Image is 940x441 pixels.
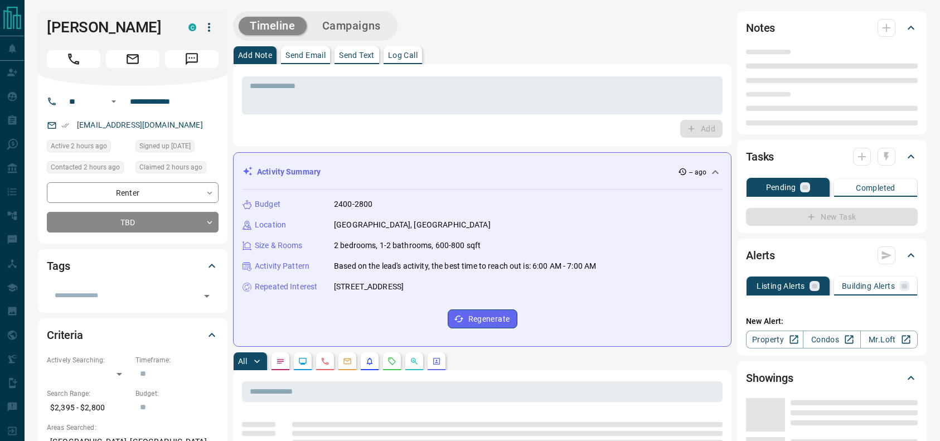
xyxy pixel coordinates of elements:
p: [GEOGRAPHIC_DATA], [GEOGRAPHIC_DATA] [334,219,491,231]
div: Tags [47,253,219,279]
span: Call [47,50,100,68]
h2: Tasks [746,148,774,166]
div: Activity Summary-- ago [243,162,722,182]
a: [EMAIL_ADDRESS][DOMAIN_NAME] [77,120,203,129]
div: Tasks [746,143,918,170]
button: Regenerate [448,309,517,328]
span: Claimed 2 hours ago [139,162,202,173]
p: Based on the lead's activity, the best time to reach out is: 6:00 AM - 7:00 AM [334,260,596,272]
svg: Listing Alerts [365,357,374,366]
span: Contacted 2 hours ago [51,162,120,173]
span: Email [106,50,159,68]
p: Timeframe: [135,355,219,365]
p: Budget: [135,389,219,399]
svg: Emails [343,357,352,366]
h1: [PERSON_NAME] [47,18,172,36]
h2: Tags [47,257,70,275]
p: $2,395 - $2,800 [47,399,130,417]
a: Condos [803,331,860,348]
p: Repeated Interest [255,281,317,293]
svg: Calls [321,357,330,366]
svg: Agent Actions [432,357,441,366]
div: Fri Aug 15 2025 [135,161,219,177]
div: Showings [746,365,918,391]
svg: Email Verified [61,122,69,129]
span: Active 2 hours ago [51,140,107,152]
svg: Requests [387,357,396,366]
div: condos.ca [188,23,196,31]
p: All [238,357,247,365]
p: Building Alerts [842,282,895,290]
p: Log Call [388,51,418,59]
button: Open [107,95,120,108]
p: Add Note [238,51,272,59]
p: Search Range: [47,389,130,399]
svg: Lead Browsing Activity [298,357,307,366]
p: New Alert: [746,316,918,327]
p: [STREET_ADDRESS] [334,281,404,293]
p: Listing Alerts [757,282,805,290]
div: Tue Jul 08 2025 [135,140,219,156]
p: Completed [856,184,895,192]
div: Notes [746,14,918,41]
button: Campaigns [311,17,392,35]
p: Pending [766,183,796,191]
h2: Alerts [746,246,775,264]
div: TBD [47,212,219,232]
p: Send Email [285,51,326,59]
div: Renter [47,182,219,203]
p: Size & Rooms [255,240,303,251]
p: 2 bedrooms, 1-2 bathrooms, 600-800 sqft [334,240,481,251]
span: Signed up [DATE] [139,140,191,152]
p: Location [255,219,286,231]
p: -- ago [689,167,706,177]
span: Message [165,50,219,68]
h2: Showings [746,369,793,387]
p: 2400-2800 [334,198,372,210]
button: Open [199,288,215,304]
p: Activity Pattern [255,260,309,272]
button: Timeline [239,17,307,35]
div: Fri Aug 15 2025 [47,140,130,156]
h2: Notes [746,19,775,37]
svg: Notes [276,357,285,366]
a: Property [746,331,803,348]
p: Budget [255,198,280,210]
h2: Criteria [47,326,83,344]
div: Criteria [47,322,219,348]
p: Activity Summary [257,166,321,178]
p: Send Text [339,51,375,59]
div: Alerts [746,242,918,269]
svg: Opportunities [410,357,419,366]
p: Areas Searched: [47,423,219,433]
a: Mr.Loft [860,331,918,348]
p: Actively Searching: [47,355,130,365]
div: Fri Aug 15 2025 [47,161,130,177]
